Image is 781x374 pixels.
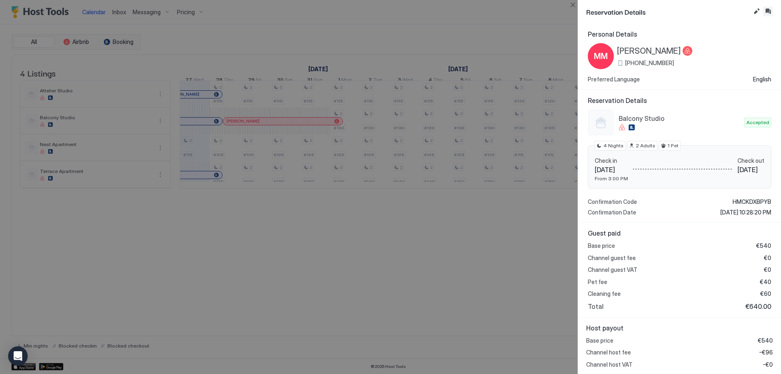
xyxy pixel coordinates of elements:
span: HMCKDXBPYB [733,198,771,206]
span: Confirmation Date [588,209,636,216]
span: Channel guest VAT [588,266,637,273]
span: -€0 [763,361,773,368]
span: 4 Nights [603,142,624,149]
span: €540 [758,337,773,344]
span: 1 Pet [668,142,678,149]
span: Total [588,302,604,311]
span: Pet fee [588,278,607,286]
span: €0 [764,266,771,273]
span: [PHONE_NUMBER] [625,59,674,67]
span: €0 [764,254,771,262]
span: Channel host fee [586,349,631,356]
span: [DATE] 10:28:20 PM [720,209,771,216]
span: Base price [588,242,615,249]
span: €540 [756,242,771,249]
span: €640.00 [745,302,771,311]
span: Base price [586,337,613,344]
span: Check in [595,157,628,164]
span: 2 Adults [636,142,655,149]
span: Check out [737,157,764,164]
span: [DATE] [595,166,628,174]
span: From 3:00 PM [595,175,628,182]
span: Reservation Details [586,7,750,17]
span: Channel host VAT [586,361,633,368]
span: Personal Details [588,30,771,38]
span: [PERSON_NAME] [617,46,681,56]
span: €40 [760,278,771,286]
span: Balcony Studio [619,114,741,122]
span: Cleaning fee [588,290,621,297]
span: Reservation Details [588,96,771,105]
span: English [753,76,771,83]
button: Edit reservation [752,7,761,16]
span: €60 [760,290,771,297]
span: -€96 [759,349,773,356]
span: Host payout [586,324,773,332]
span: Guest paid [588,229,771,237]
span: Confirmation Code [588,198,637,206]
span: MM [594,50,608,62]
span: Preferred Language [588,76,640,83]
span: [DATE] [737,166,764,174]
span: Accepted [746,119,769,126]
span: Channel guest fee [588,254,636,262]
div: Open Intercom Messenger [8,346,28,366]
button: Inbox [763,7,773,16]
